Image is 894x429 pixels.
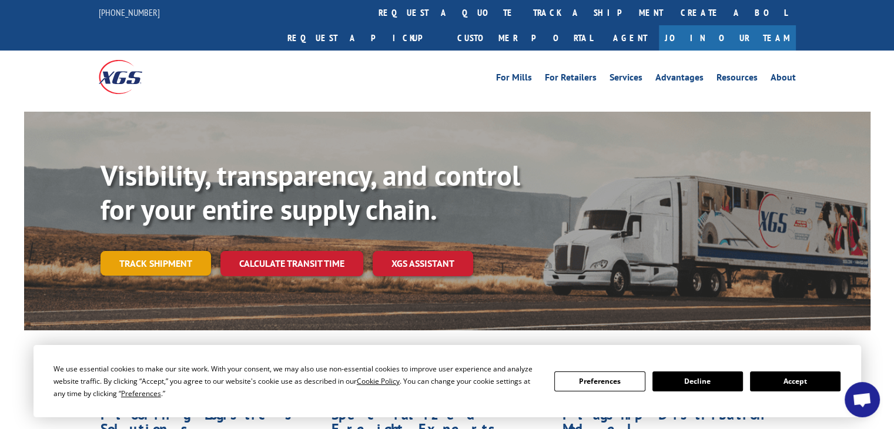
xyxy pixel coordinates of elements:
[101,251,211,276] a: Track shipment
[121,388,161,398] span: Preferences
[610,73,642,86] a: Services
[220,251,363,276] a: Calculate transit time
[53,363,540,400] div: We use essential cookies to make our site work. With your consent, we may also use non-essential ...
[545,73,597,86] a: For Retailers
[373,251,473,276] a: XGS ASSISTANT
[652,371,743,391] button: Decline
[659,25,796,51] a: Join Our Team
[554,371,645,391] button: Preferences
[101,157,520,227] b: Visibility, transparency, and control for your entire supply chain.
[655,73,704,86] a: Advantages
[601,25,659,51] a: Agent
[716,73,758,86] a: Resources
[357,376,400,386] span: Cookie Policy
[448,25,601,51] a: Customer Portal
[496,73,532,86] a: For Mills
[771,73,796,86] a: About
[750,371,841,391] button: Accept
[279,25,448,51] a: Request a pickup
[845,382,880,417] div: Open chat
[34,345,861,417] div: Cookie Consent Prompt
[99,6,160,18] a: [PHONE_NUMBER]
